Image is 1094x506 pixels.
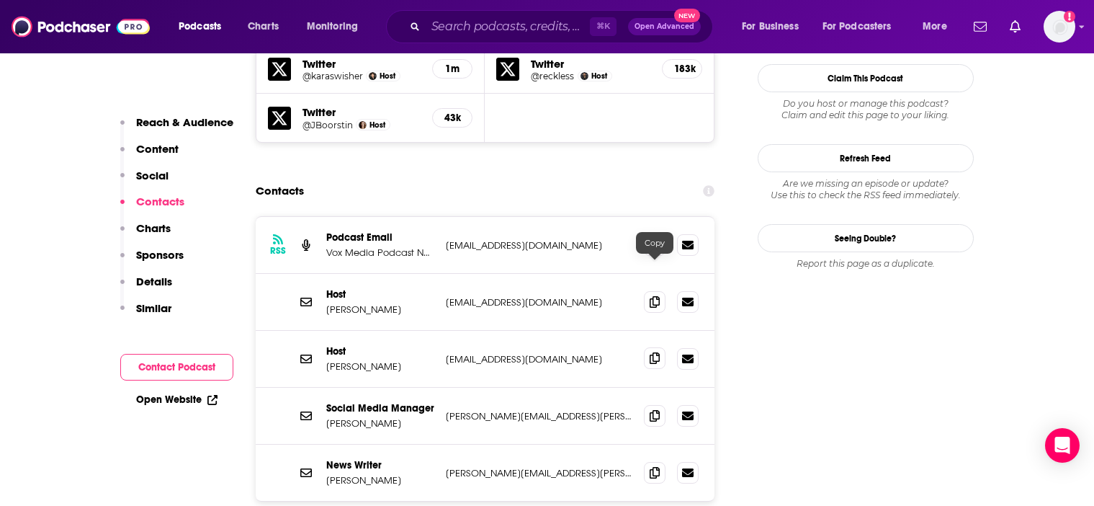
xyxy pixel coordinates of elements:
[636,232,673,254] div: Copy
[136,142,179,156] p: Content
[742,17,799,37] span: For Business
[169,15,240,38] button: open menu
[369,72,377,80] img: Kara Swisher
[635,23,694,30] span: Open Advanced
[297,15,377,38] button: open menu
[674,9,700,22] span: New
[136,221,171,235] p: Charts
[1044,11,1075,43] img: User Profile
[580,72,588,80] img: Nilay Patel
[256,177,304,205] h2: Contacts
[136,248,184,262] p: Sponsors
[1004,14,1026,39] a: Show notifications dropdown
[758,64,974,92] button: Claim This Podcast
[674,63,690,75] h5: 183k
[531,71,574,81] a: @reckless
[307,17,358,37] span: Monitoring
[1044,11,1075,43] span: Logged in as mmaugeri_hunter
[446,239,633,252] p: [EMAIL_ADDRESS][DOMAIN_NAME]
[590,17,617,36] span: ⌘ K
[120,169,169,195] button: Social
[136,275,172,288] p: Details
[758,258,974,270] div: Report this page as a duplicate.
[591,71,607,81] span: Host
[426,15,590,38] input: Search podcasts, credits, & more...
[758,98,974,110] span: Do you host or manage this podcast?
[400,10,727,43] div: Search podcasts, credits, & more...
[120,354,233,381] button: Contact Podcast
[758,144,974,172] button: Refresh Feed
[136,115,233,129] p: Reach & Audience
[136,195,184,208] p: Contacts
[758,224,974,252] a: Seeing Double?
[913,15,965,38] button: open menu
[12,13,150,40] img: Podchaser - Follow, Share and Rate Podcasts
[136,301,171,315] p: Similar
[628,18,701,35] button: Open AdvancedNew
[326,417,434,430] p: [PERSON_NAME]
[822,17,892,37] span: For Podcasters
[326,360,434,373] p: [PERSON_NAME]
[179,17,221,37] span: Podcasts
[326,402,434,414] p: Social Media Manager
[326,459,434,471] p: News Writer
[326,231,434,244] p: Podcast Email
[270,245,286,257] h3: RSS
[120,195,184,221] button: Contacts
[120,115,233,142] button: Reach & Audience
[120,142,179,169] button: Content
[444,112,460,124] h5: 43k
[446,410,633,422] p: [PERSON_NAME][EMAIL_ADDRESS][PERSON_NAME][DOMAIN_NAME]
[758,178,974,201] div: Are we missing an episode or update? Use this to check the RSS feed immediately.
[446,467,633,479] p: [PERSON_NAME][EMAIL_ADDRESS][PERSON_NAME][DOMAIN_NAME]
[369,120,385,130] span: Host
[968,14,992,39] a: Show notifications dropdown
[302,57,421,71] h5: Twitter
[136,169,169,182] p: Social
[120,275,172,301] button: Details
[302,105,421,119] h5: Twitter
[326,288,434,301] p: Host
[248,17,279,37] span: Charts
[531,57,650,71] h5: Twitter
[1064,11,1075,22] svg: Add a profile image
[813,15,913,38] button: open menu
[238,15,287,38] a: Charts
[446,353,633,365] p: [EMAIL_ADDRESS][DOMAIN_NAME]
[732,15,817,38] button: open menu
[120,248,184,275] button: Sponsors
[359,121,367,129] img: Julia Boorstin
[326,474,434,487] p: [PERSON_NAME]
[302,71,363,81] a: @karaswisher
[120,221,171,248] button: Charts
[380,71,395,81] span: Host
[1045,428,1080,463] div: Open Intercom Messenger
[326,303,434,316] p: [PERSON_NAME]
[758,98,974,121] div: Claim and edit this page to your liking.
[326,345,434,358] p: Host
[120,301,171,328] button: Similar
[326,247,434,259] p: Vox Media Podcast Network
[136,394,218,406] a: Open Website
[446,296,633,309] p: [EMAIL_ADDRESS][DOMAIN_NAME]
[302,120,353,130] a: @JBoorstin
[923,17,947,37] span: More
[444,63,460,75] h5: 1m
[1044,11,1075,43] button: Show profile menu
